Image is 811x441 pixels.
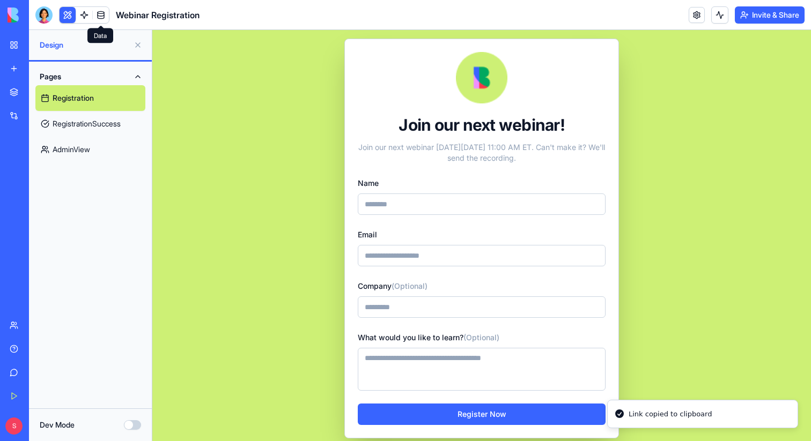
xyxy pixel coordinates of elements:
button: Invite & Share [735,6,805,24]
label: Dev Mode [40,420,75,430]
label: What would you like to learn? [205,303,347,312]
div: Join our next webinar [DATE][DATE] 11:00 AM ET. Can't make it? We'll send the recording. [205,108,453,133]
label: Email [205,200,225,209]
button: Register Now [205,373,453,395]
a: Registration [35,85,145,111]
button: Pages [35,68,145,85]
div: Link copied to clipboard [629,409,712,420]
img: Webinar Logo [304,22,355,73]
span: (Optional) [311,303,347,312]
span: Webinar Registration [116,9,200,21]
span: S [5,417,23,435]
span: Design [40,40,129,50]
span: (Optional) [239,251,275,260]
a: RegistrationSuccess [35,111,145,137]
label: Name [205,148,226,158]
div: Data [87,28,113,43]
label: Company [205,251,275,260]
img: logo [8,8,74,23]
div: Join our next webinar! [205,85,453,104]
a: AdminView [35,137,145,162]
